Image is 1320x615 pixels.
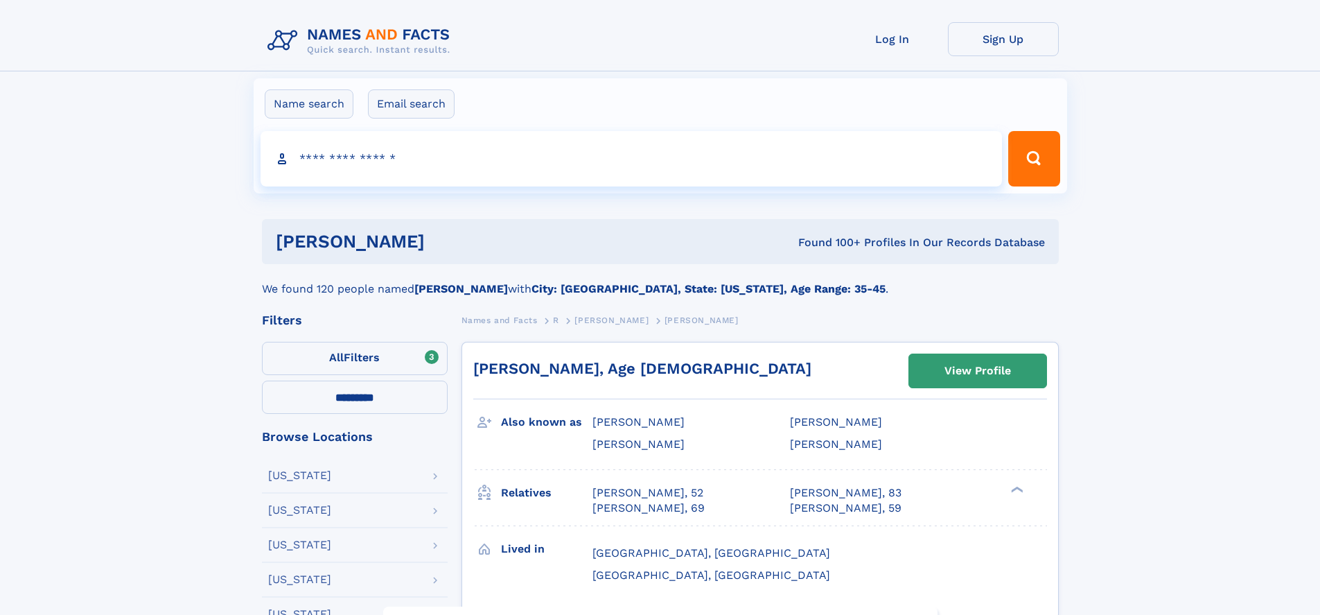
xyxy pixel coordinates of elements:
[837,22,948,56] a: Log In
[262,342,448,375] label: Filters
[262,22,461,60] img: Logo Names and Facts
[329,351,344,364] span: All
[592,569,830,582] span: [GEOGRAPHIC_DATA], [GEOGRAPHIC_DATA]
[268,470,331,481] div: [US_STATE]
[592,546,830,560] span: [GEOGRAPHIC_DATA], [GEOGRAPHIC_DATA]
[574,315,649,325] span: [PERSON_NAME]
[262,431,448,443] div: Browse Locations
[790,501,901,516] a: [PERSON_NAME], 59
[501,537,592,561] h3: Lived in
[574,311,649,329] a: [PERSON_NAME]
[368,89,455,119] label: Email search
[948,22,1059,56] a: Sign Up
[944,355,1011,387] div: View Profile
[265,89,353,119] label: Name search
[790,485,901,501] a: [PERSON_NAME], 83
[414,282,508,295] b: [PERSON_NAME]
[461,311,538,329] a: Names and Facts
[1007,485,1024,494] div: ❯
[268,539,331,551] div: [US_STATE]
[611,235,1045,250] div: Found 100+ Profiles In Our Records Database
[261,131,1003,187] input: search input
[909,354,1046,388] a: View Profile
[553,311,559,329] a: R
[592,501,705,516] a: [PERSON_NAME], 69
[276,233,612,250] h1: [PERSON_NAME]
[1008,131,1059,187] button: Search Button
[501,481,592,505] h3: Relatives
[553,315,559,325] span: R
[665,315,739,325] span: [PERSON_NAME]
[268,505,331,516] div: [US_STATE]
[268,574,331,585] div: [US_STATE]
[592,438,685,451] span: [PERSON_NAME]
[501,410,592,434] h3: Also known as
[592,415,685,428] span: [PERSON_NAME]
[592,485,703,501] a: [PERSON_NAME], 52
[262,264,1059,297] div: We found 120 people named with .
[790,415,882,428] span: [PERSON_NAME]
[262,314,448,327] div: Filters
[790,438,882,451] span: [PERSON_NAME]
[473,360,811,377] a: [PERSON_NAME], Age [DEMOGRAPHIC_DATA]
[531,282,886,295] b: City: [GEOGRAPHIC_DATA], State: [US_STATE], Age Range: 35-45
